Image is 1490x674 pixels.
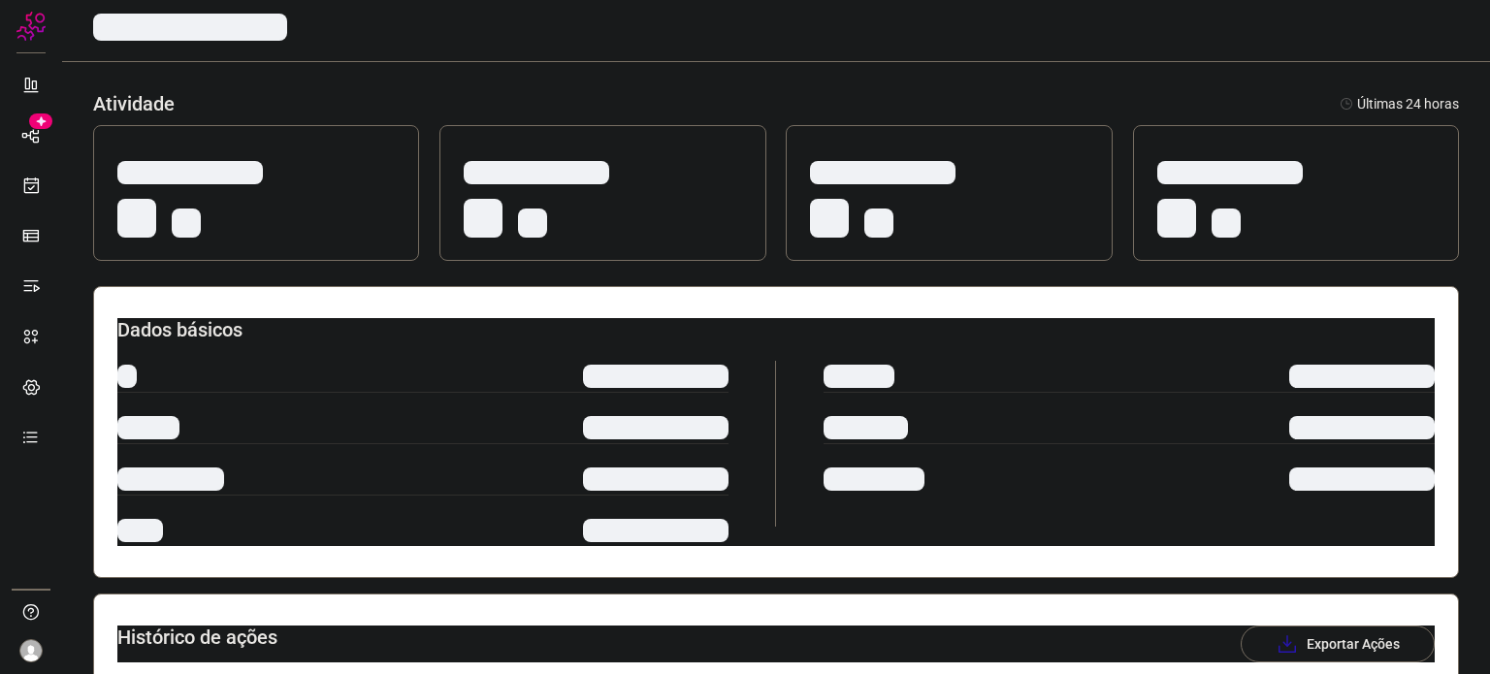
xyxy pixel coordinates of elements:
[1340,94,1459,114] p: Últimas 24 horas
[1241,626,1435,662] button: Exportar Ações
[93,92,175,115] h3: Atividade
[117,318,1435,341] h3: Dados básicos
[19,639,43,662] img: avatar-user-boy.jpg
[117,626,277,662] h3: Histórico de ações
[16,12,46,41] img: Logo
